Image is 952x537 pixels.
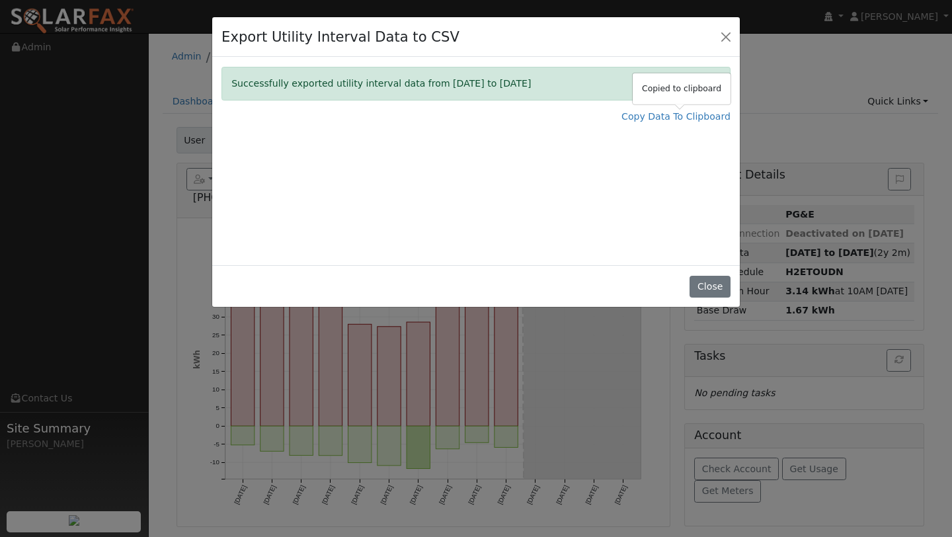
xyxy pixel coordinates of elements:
button: Close [717,27,735,46]
button: Close [690,276,730,298]
h4: Export Utility Interval Data to CSV [221,26,459,48]
div: Successfully exported utility interval data from [DATE] to [DATE] [221,67,731,101]
a: Copy Data To Clipboard [621,110,731,124]
div: Copied to clipboard [633,73,731,104]
button: Close [702,67,730,100]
